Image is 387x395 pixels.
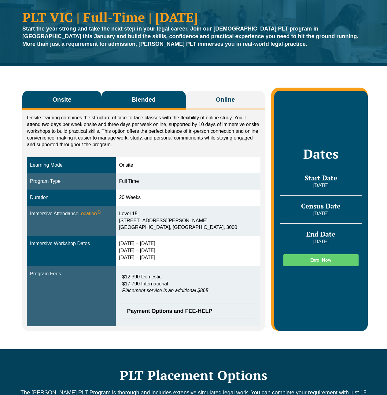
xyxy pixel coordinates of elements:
[119,194,257,201] div: 20 Weeks
[22,26,359,47] strong: Start the year strong and take the next step in your legal career. Join our [DEMOGRAPHIC_DATA] PL...
[305,173,337,182] span: Start Date
[30,210,113,217] div: Immersive Attendance
[30,270,113,277] div: Program Fees
[78,210,101,217] span: Location
[19,368,368,383] h2: PLT Placement Options
[280,182,362,189] p: [DATE]
[27,114,260,148] p: Onsite learning combines the structure of face-to-face classes with the flexibility of online stu...
[22,91,265,331] div: Tabs. Open items with Enter or Space, close with Escape and navigate using the Arrow keys.
[119,162,257,169] div: Onsite
[122,281,168,286] span: $17,790 International
[30,178,113,185] div: Program Type
[131,95,156,104] span: Blended
[283,254,359,266] a: Enrol Now
[122,288,208,293] em: Placement service is an additional $865
[301,201,341,210] span: Census Date
[30,240,113,247] div: Immersive Workshop Dates
[306,230,335,238] span: End Date
[30,162,113,169] div: Learning Mode
[119,178,257,185] div: Full Time
[216,95,235,104] span: Online
[122,274,161,279] span: $12,390 Domestic
[30,194,113,201] div: Duration
[310,258,331,263] span: Enrol Now
[52,95,71,104] span: Onsite
[119,240,257,261] div: [DATE] – [DATE] [DATE] – [DATE] [DATE] – [DATE]
[97,210,101,214] sup: ⓘ
[280,146,362,161] h2: Dates
[280,238,362,245] p: [DATE]
[280,210,362,217] p: [DATE]
[127,308,243,314] span: Payment Options and FEE-HELP
[119,210,257,231] div: Level 15 [STREET_ADDRESS][PERSON_NAME] [GEOGRAPHIC_DATA], [GEOGRAPHIC_DATA], 3000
